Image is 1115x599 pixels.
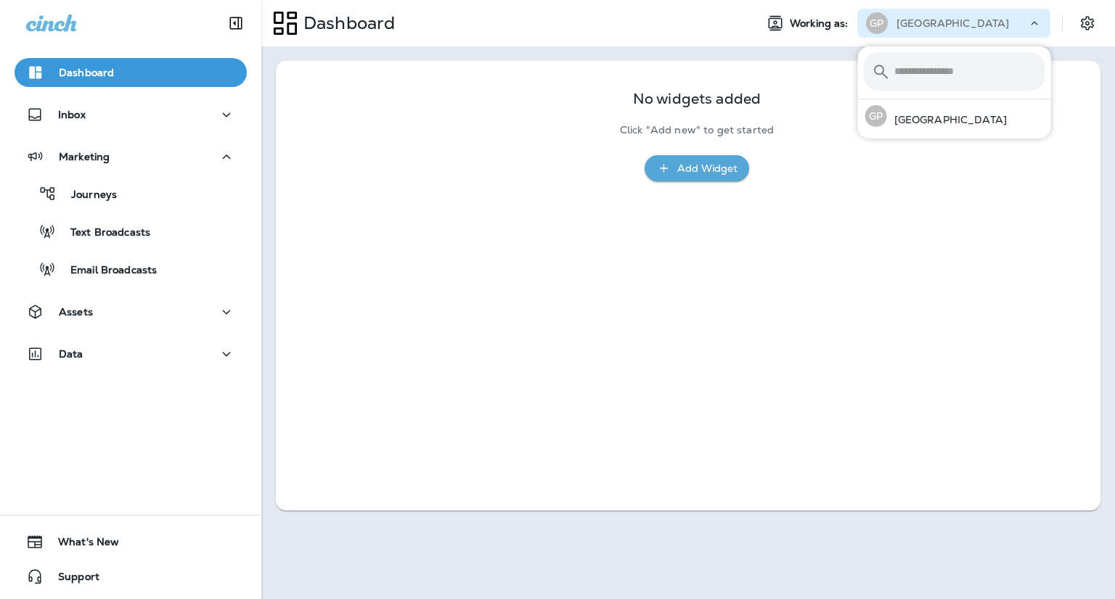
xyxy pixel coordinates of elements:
[15,562,247,591] button: Support
[59,67,114,78] p: Dashboard
[15,297,247,326] button: Assets
[44,571,99,588] span: Support
[1074,10,1100,36] button: Settings
[15,178,247,209] button: Journeys
[633,93,761,105] p: No widgets added
[15,216,247,247] button: Text Broadcasts
[15,142,247,171] button: Marketing
[59,348,83,360] p: Data
[15,339,247,368] button: Data
[15,527,247,556] button: What's New
[887,114,1007,125] p: [GEOGRAPHIC_DATA]
[858,99,1051,133] button: GP[GEOGRAPHIC_DATA]
[59,151,110,162] p: Marketing
[645,155,749,182] button: Add Widget
[15,254,247,284] button: Email Broadcasts
[866,12,888,34] div: GP
[56,226,150,240] p: Text Broadcasts
[56,264,157,278] p: Email Broadcasts
[298,12,395,34] p: Dashboard
[897,17,1009,29] p: [GEOGRAPHIC_DATA]
[790,17,851,30] span: Working as:
[58,109,86,120] p: Inbox
[57,189,117,202] p: Journeys
[44,536,119,553] span: What's New
[620,124,774,136] p: Click "Add new" to get started
[216,9,256,38] button: Collapse Sidebar
[677,160,738,178] div: Add Widget
[59,306,93,318] p: Assets
[865,105,887,127] div: GP
[15,100,247,129] button: Inbox
[15,58,247,87] button: Dashboard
